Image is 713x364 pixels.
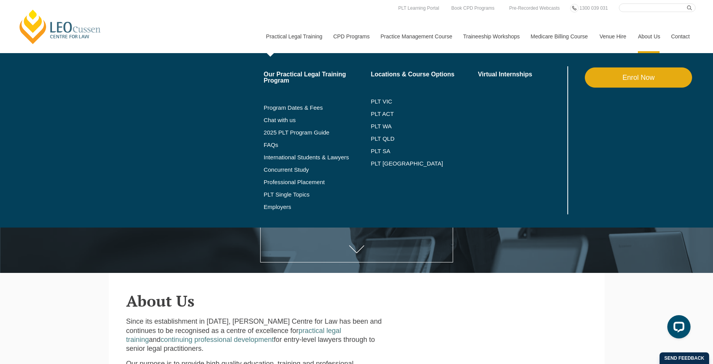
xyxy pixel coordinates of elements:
[371,71,478,78] a: Locations & Course Options
[577,4,610,12] a: 1300 039 031
[264,71,371,84] a: Our Practical Legal Training Program
[449,4,496,12] a: Book CPD Programs
[371,136,478,142] a: PLT QLD
[371,111,478,117] a: PLT ACT
[371,160,478,167] a: PLT [GEOGRAPHIC_DATA]
[371,123,459,129] a: PLT WA
[264,154,371,160] a: International Students & Lawyers
[585,67,692,88] a: Enrol Now
[161,336,274,343] a: continuing professional development
[661,312,694,345] iframe: LiveChat chat widget
[371,148,478,154] a: PLT SA
[457,20,525,53] a: Traineeship Workshops
[264,117,371,123] a: Chat with us
[264,105,371,111] a: Program Dates & Fees
[525,20,594,53] a: Medicare Billing Course
[264,167,371,173] a: Concurrent Study
[126,292,587,309] h2: About Us
[579,5,608,11] span: 1300 039 031
[478,71,566,78] a: Virtual Internships
[264,204,371,210] a: Employers
[264,129,352,136] a: 2025 PLT Program Guide
[264,179,371,185] a: Professional Placement
[594,20,632,53] a: Venue Hire
[396,4,441,12] a: PLT Learning Portal
[632,20,665,53] a: About Us
[264,191,371,198] a: PLT Single Topics
[375,20,457,53] a: Practice Management Course
[327,20,375,53] a: CPD Programs
[17,9,103,45] a: [PERSON_NAME] Centre for Law
[665,20,696,53] a: Contact
[371,98,478,105] a: PLT VIC
[126,317,390,354] p: Since its establishment in [DATE], [PERSON_NAME] Centre for Law has been and continues to be reco...
[260,20,328,53] a: Practical Legal Training
[264,142,371,148] a: FAQs
[507,4,562,12] a: Pre-Recorded Webcasts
